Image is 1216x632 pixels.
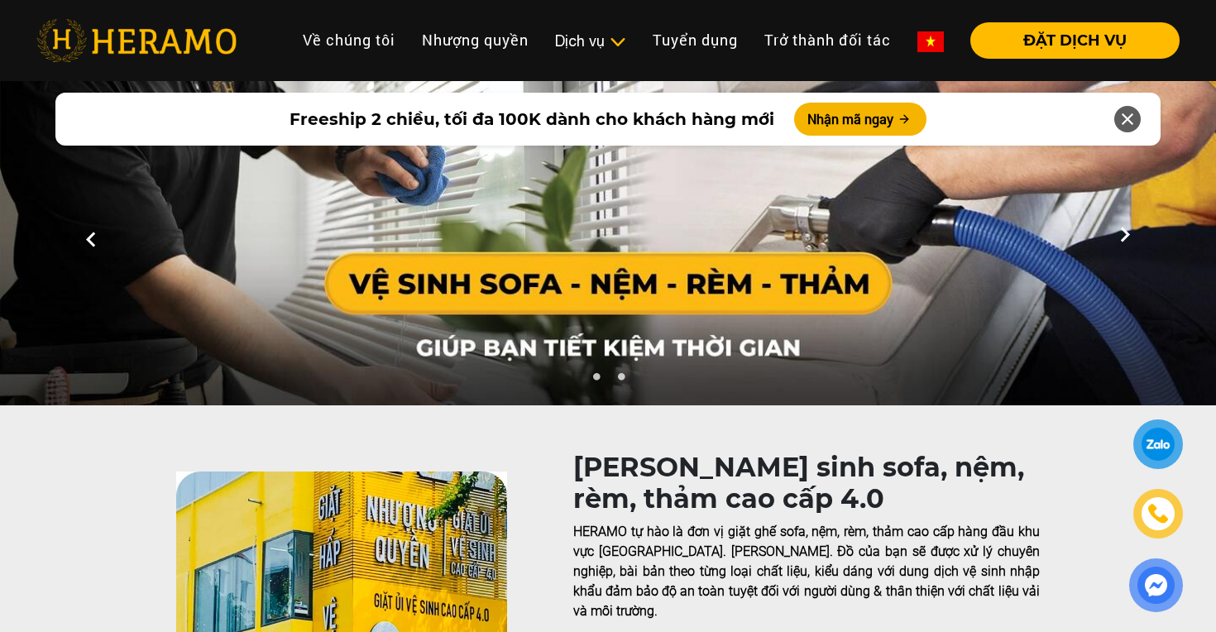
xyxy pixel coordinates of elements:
span: Freeship 2 chiều, tối đa 100K dành cho khách hàng mới [290,107,774,132]
button: Nhận mã ngay [794,103,926,136]
button: ĐẶT DỊCH VỤ [970,22,1180,59]
img: vn-flag.png [917,31,944,52]
button: 1 [587,372,604,389]
h1: [PERSON_NAME] sinh sofa, nệm, rèm, thảm cao cấp 4.0 [573,452,1040,515]
a: Tuyển dụng [639,22,751,58]
a: phone-icon [1135,491,1181,537]
a: ĐẶT DỊCH VỤ [957,33,1180,48]
img: subToggleIcon [609,34,626,50]
img: phone-icon [1146,501,1170,526]
div: Dịch vụ [555,30,626,52]
p: HERAMO tự hào là đơn vị giặt ghế sofa, nệm, rèm, thảm cao cấp hàng đầu khu vực [GEOGRAPHIC_DATA].... [573,522,1040,621]
a: Nhượng quyền [409,22,542,58]
img: heramo-logo.png [36,19,237,62]
a: Về chúng tôi [290,22,409,58]
button: 2 [612,372,629,389]
a: Trở thành đối tác [751,22,904,58]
